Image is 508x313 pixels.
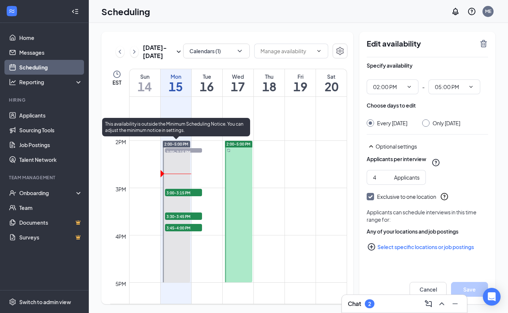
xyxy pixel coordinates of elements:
div: Hiring [9,97,81,103]
div: Specify availability [367,62,413,69]
div: Choose days to edit [367,102,416,109]
svg: SmallChevronUp [367,142,376,151]
div: Sun [129,73,160,80]
button: Calendars (1)ChevronDown [183,44,250,58]
svg: ChevronLeft [116,47,124,56]
h3: [DATE] - [DATE] [143,44,174,60]
a: Messages [19,45,83,60]
div: Applicants can schedule interviews in this time range for: [367,208,488,223]
svg: ComposeMessage [424,299,433,308]
div: Applicants [394,173,420,181]
svg: WorkstreamLogo [8,7,16,15]
div: Optional settings [376,143,488,150]
div: Applicants per interview [367,155,426,163]
h1: 15 [161,80,191,93]
svg: Clock [112,70,121,79]
svg: SmallChevronDown [174,47,183,56]
a: Home [19,30,83,45]
a: September 20, 2025 [316,69,347,96]
div: Mon [161,73,191,80]
svg: Sync [227,149,231,152]
span: EST [112,79,121,86]
div: Tue [192,73,222,80]
svg: UserCheck [9,189,16,197]
a: September 16, 2025 [192,69,222,96]
span: 2:00-5:00 PM [226,142,250,147]
svg: TrashOutline [479,39,488,48]
button: Minimize [449,298,461,310]
h1: 18 [254,80,285,93]
h1: 20 [316,80,347,93]
a: Applicants [19,108,83,123]
svg: Settings [9,298,16,306]
div: 3pm [114,185,128,193]
div: 4pm [114,232,128,241]
svg: QuestionInfo [431,158,440,167]
div: Any of your locations and job postings [367,228,488,235]
svg: Notifications [451,7,460,16]
button: ChevronLeft [116,46,124,57]
div: Exclusive to one location [377,193,436,200]
a: SurveysCrown [19,230,83,245]
svg: Collapse [71,8,79,15]
a: Scheduling [19,60,83,75]
div: ME [485,8,491,14]
div: Open Intercom Messenger [483,288,501,306]
div: Thu [254,73,285,80]
h1: 17 [223,80,253,93]
div: - [367,79,488,94]
div: This availability is outside the Minimum Scheduling Notice. You can adjust the minimum notice in ... [102,118,250,136]
h1: 19 [285,80,316,93]
button: Select specific locations or job postingsPlusCircle [367,239,488,254]
svg: PlusCircle [367,242,376,251]
h1: 14 [129,80,160,93]
div: Reporting [19,78,83,86]
svg: ChevronDown [468,84,474,90]
a: September 15, 2025 [161,69,191,96]
svg: ChevronDown [406,84,412,90]
div: Wed [223,73,253,80]
div: Optional settings [367,142,488,151]
div: 2pm [114,138,128,146]
a: Job Postings [19,137,83,152]
h2: Edit availability [367,39,475,48]
button: ChevronRight [130,46,139,57]
a: September 19, 2025 [285,69,316,96]
div: Sat [316,73,347,80]
svg: ChevronDown [316,48,322,54]
div: Fri [285,73,316,80]
div: Every [DATE] [377,119,407,127]
svg: QuestionInfo [467,7,476,16]
svg: Minimize [451,299,460,308]
button: ComposeMessage [423,298,434,310]
div: Onboarding [19,189,76,197]
a: Team [19,200,83,215]
svg: QuestionInfo [440,192,449,201]
button: Cancel [410,282,447,297]
button: ChevronUp [436,298,448,310]
div: 2 [368,301,371,307]
button: Settings [333,44,347,58]
a: September 14, 2025 [129,69,160,96]
a: Talent Network [19,152,83,167]
svg: ChevronRight [131,47,138,56]
a: Sourcing Tools [19,123,83,137]
a: September 18, 2025 [254,69,285,96]
div: 5pm [114,280,128,288]
a: Settings [333,44,347,60]
h3: Chat [348,300,361,308]
a: DocumentsCrown [19,215,83,230]
h1: Scheduling [101,5,150,18]
svg: ChevronUp [437,299,446,308]
input: Manage availability [260,47,313,55]
button: Save [451,282,488,297]
h1: 16 [192,80,222,93]
svg: ChevronDown [236,47,243,55]
a: September 17, 2025 [223,69,253,96]
div: Team Management [9,174,81,181]
div: Only [DATE] [433,119,460,127]
svg: Settings [336,47,344,55]
svg: Analysis [9,78,16,86]
div: Switch to admin view [19,298,71,306]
